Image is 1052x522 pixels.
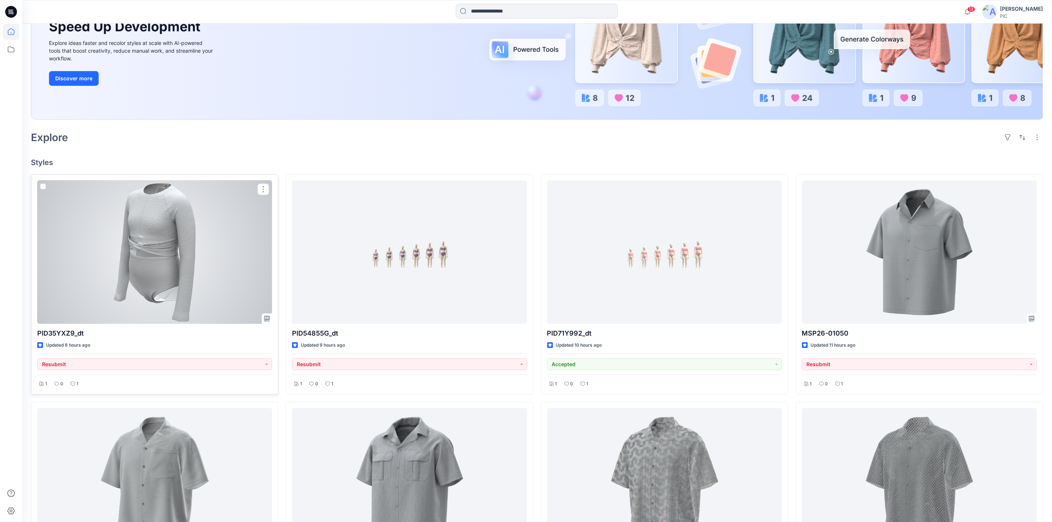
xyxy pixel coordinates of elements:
span: 13 [967,6,975,12]
a: PID35YXZ9_dt [37,181,272,324]
a: PID54855G_dt [292,181,527,324]
p: 1 [77,380,78,388]
p: 1 [810,380,812,388]
a: Discover more [49,71,215,86]
h2: Explore [31,132,68,143]
p: 0 [825,380,828,388]
p: PID54855G_dt [292,328,527,339]
p: PID35YXZ9_dt [37,328,272,339]
p: Updated 8 hours ago [46,341,90,349]
p: Updated 9 hours ago [301,341,345,349]
div: Explore ideas faster and recolor styles at scale with AI-powered tools that boost creativity, red... [49,39,215,62]
p: 1 [587,380,588,388]
p: 1 [841,380,843,388]
p: 1 [300,380,302,388]
p: 0 [315,380,318,388]
div: PIC [1000,13,1043,19]
button: Discover more [49,71,99,86]
p: 0 [570,380,573,388]
p: 1 [331,380,333,388]
p: Updated 11 hours ago [811,341,856,349]
p: Updated 10 hours ago [556,341,602,349]
p: PID71Y992_dt [547,328,782,339]
p: 0 [60,380,63,388]
p: MSP26-01050 [802,328,1037,339]
p: 1 [45,380,47,388]
a: MSP26-01050 [802,181,1037,324]
div: [PERSON_NAME] [1000,4,1043,13]
a: PID71Y992_dt [547,181,782,324]
h4: Styles [31,158,1043,167]
img: avatar [982,4,997,19]
p: 1 [555,380,557,388]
